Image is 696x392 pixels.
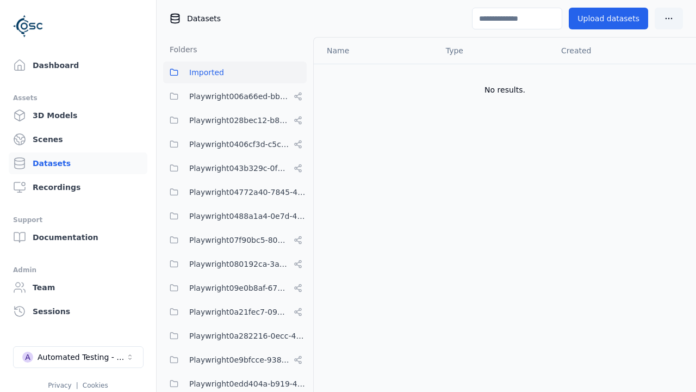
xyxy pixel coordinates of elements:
[189,353,289,366] span: Playwright0e9bfcce-9385-4655-aad9-5e1830d0cbce
[163,253,307,275] button: Playwright080192ca-3ab8-4170-8689-2c2dffafb10d
[163,205,307,227] button: Playwright0488a1a4-0e7d-4299-bdea-dd156cc484d6
[48,382,71,389] a: Privacy
[9,176,147,198] a: Recordings
[9,301,147,322] a: Sessions
[189,305,289,318] span: Playwright0a21fec7-093e-446e-ac90-feefe60349da
[189,377,307,390] span: Playwright0edd404a-b919-41a7-9a8d-3e80e0159239
[314,64,696,116] td: No results.
[189,90,289,103] span: Playwright006a66ed-bbfa-4b84-a6f2-8b03960da6f1
[76,382,78,389] span: |
[189,66,224,79] span: Imported
[189,210,307,223] span: Playwright0488a1a4-0e7d-4299-bdea-dd156cc484d6
[163,62,307,83] button: Imported
[163,85,307,107] button: Playwright006a66ed-bbfa-4b84-a6f2-8b03960da6f1
[9,54,147,76] a: Dashboard
[83,382,108,389] a: Cookies
[187,13,221,24] span: Datasets
[189,234,289,247] span: Playwright07f90bc5-80d1-4d58-862e-051c9f56b799
[163,229,307,251] button: Playwright07f90bc5-80d1-4d58-862e-051c9f56b799
[9,128,147,150] a: Scenes
[13,213,143,226] div: Support
[437,38,552,64] th: Type
[189,329,307,342] span: Playwright0a282216-0ecc-4192-904d-1db5382f43aa
[163,157,307,179] button: Playwright043b329c-0fea-4eef-a1dd-c1b85d96f68d
[38,352,126,363] div: Automated Testing - Playwright
[569,8,648,29] button: Upload datasets
[189,114,289,127] span: Playwright028bec12-b853-4041-8716-f34111cdbd0b
[22,352,33,363] div: A
[9,277,147,298] a: Team
[189,186,307,199] span: Playwright04772a40-7845-40f2-bf94-f85d29927f9d
[163,181,307,203] button: Playwright04772a40-7845-40f2-bf94-f85d29927f9d
[163,301,307,323] button: Playwright0a21fec7-093e-446e-ac90-feefe60349da
[163,109,307,131] button: Playwright028bec12-b853-4041-8716-f34111cdbd0b
[314,38,437,64] th: Name
[163,349,307,371] button: Playwright0e9bfcce-9385-4655-aad9-5e1830d0cbce
[13,346,144,368] button: Select a workspace
[13,91,143,105] div: Assets
[9,226,147,248] a: Documentation
[189,258,289,271] span: Playwright080192ca-3ab8-4170-8689-2c2dffafb10d
[163,44,197,55] h3: Folders
[13,11,43,41] img: Logo
[163,277,307,299] button: Playwright09e0b8af-6797-487c-9a58-df45af994400
[13,264,143,277] div: Admin
[9,152,147,174] a: Datasets
[189,162,289,175] span: Playwright043b329c-0fea-4eef-a1dd-c1b85d96f68d
[163,133,307,155] button: Playwright0406cf3d-c5c6-4809-a891-d4d7aaf60441
[552,38,679,64] th: Created
[9,105,147,126] a: 3D Models
[189,138,289,151] span: Playwright0406cf3d-c5c6-4809-a891-d4d7aaf60441
[163,325,307,347] button: Playwright0a282216-0ecc-4192-904d-1db5382f43aa
[189,281,289,295] span: Playwright09e0b8af-6797-487c-9a58-df45af994400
